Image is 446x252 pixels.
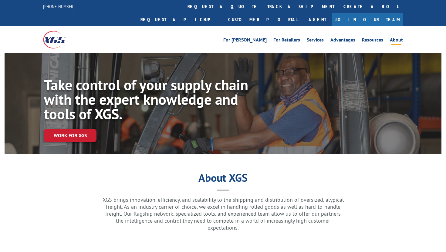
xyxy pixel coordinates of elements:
a: Customer Portal [224,13,302,26]
p: XGS brings innovation, efficiency, and scalability to the shipping and distribution of oversized,... [102,196,344,231]
a: Work for XGS [44,129,96,142]
a: Services [307,38,324,44]
a: Resources [362,38,383,44]
a: Request a pickup [136,13,224,26]
a: [PHONE_NUMBER] [43,3,75,9]
a: For Retailers [273,38,300,44]
a: Agent [302,13,332,26]
a: Advantages [330,38,355,44]
a: About [390,38,403,44]
h1: About XGS [45,174,401,185]
a: For [PERSON_NAME] [223,38,267,44]
h1: Take control of your supply chain with the expert knowledge and tools of XGS. [44,78,250,124]
a: Join Our Team [332,13,403,26]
